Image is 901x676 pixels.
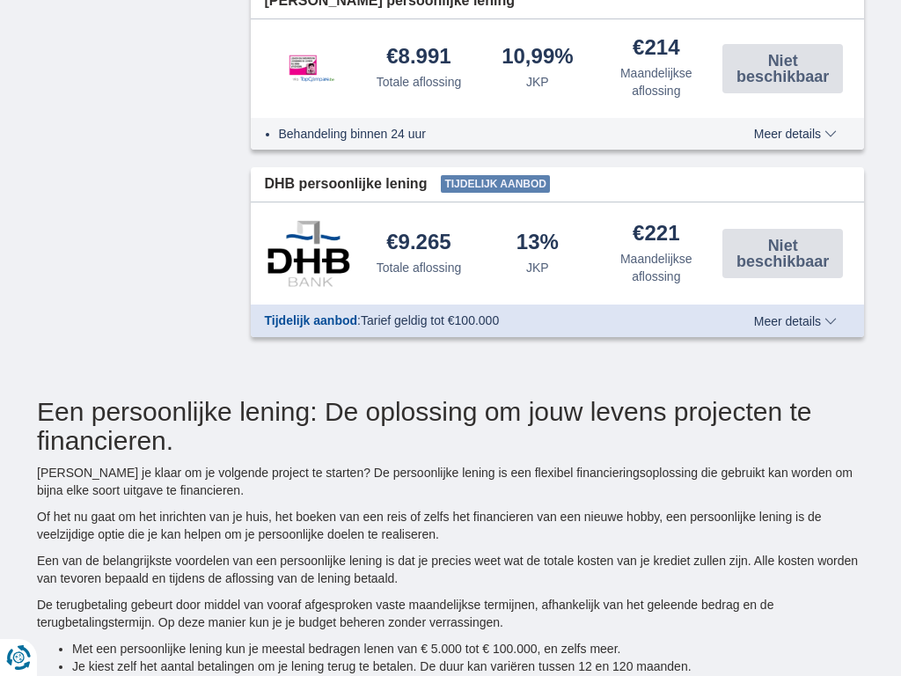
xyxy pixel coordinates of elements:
span: DHB persoonlijke lening [265,174,428,195]
p: De terugbetaling gebeurt door middel van vooraf afgesproken vaste maandelijkse termijnen, afhanke... [37,596,864,631]
button: Meer details [741,314,850,328]
li: Met een persoonlijke lening kun je meestal bedragen lenen van € 5.000 tot € 100.000, en zelfs meer. [72,640,864,658]
div: Maandelijkse aflossing [604,250,708,285]
span: Niet beschikbaar [728,53,838,84]
button: Niet beschikbaar [722,229,843,278]
li: Je kiest zelf het aantal betalingen om je lening terug te betalen. De duur kan variëren tussen 12... [72,658,864,675]
li: Behandeling binnen 24 uur [279,125,716,143]
span: Tijdelijk aanbod [265,313,358,327]
span: Niet beschikbaar [728,238,838,269]
div: : [251,312,730,329]
div: €8.991 [386,46,450,70]
span: Meer details [754,315,837,327]
div: €221 [633,223,679,246]
div: €214 [633,37,679,61]
div: €9.265 [386,231,450,255]
p: Of het nu gaat om het inrichten van je huis, het boeken van een reis of zelfs het financieren van... [37,508,864,543]
h2: Een persoonlijke lening: De oplossing om jouw levens projecten te financieren. [37,397,864,455]
p: [PERSON_NAME] je klaar om je volgende project te starten? De persoonlijke lening is een flexibel ... [37,464,864,499]
div: Maandelijkse aflossing [604,64,708,99]
div: JKP [526,73,549,91]
div: 10,99% [502,46,573,70]
button: Niet beschikbaar [722,44,843,93]
span: Meer details [754,128,837,140]
div: 13% [516,231,559,255]
span: Tarief geldig tot €100.000 [361,313,499,327]
span: Tijdelijk aanbod [441,175,550,193]
div: JKP [526,259,549,276]
div: Totale aflossing [377,73,462,91]
p: Een van de belangrijkste voordelen van een persoonlijke lening is dat je precies weet wat de tota... [37,552,864,587]
div: Totale aflossing [377,259,462,276]
img: product.pl.alt DHB Bank [265,220,353,287]
button: Meer details [741,127,850,141]
img: product.pl.alt Leemans Kredieten [265,37,353,100]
